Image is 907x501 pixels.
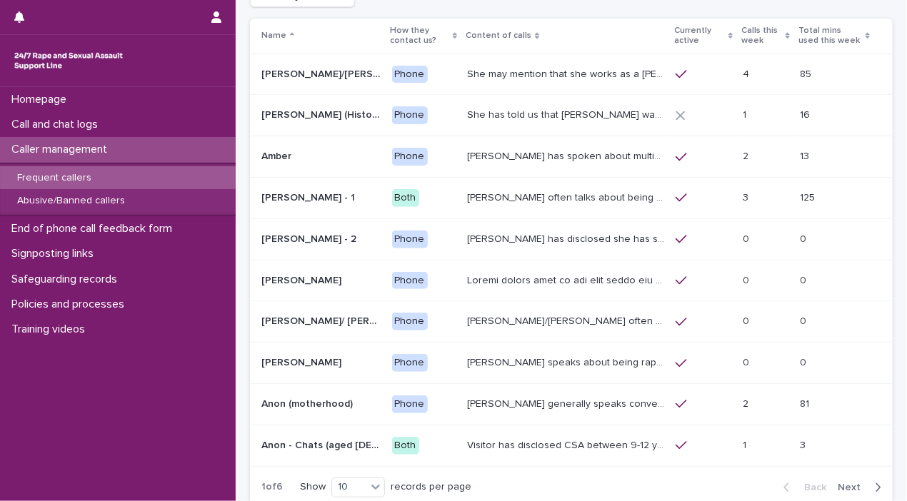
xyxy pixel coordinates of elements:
[741,23,782,49] p: Calls this week
[391,23,449,49] p: How they contact us?
[261,437,384,452] p: Anon - Chats (aged 16 -17)
[392,66,428,83] div: Phone
[838,482,869,492] span: Next
[11,46,126,75] img: rhQMoQhaT3yELyF149Cw
[743,66,752,81] p: 4
[261,272,344,287] p: [PERSON_NAME]
[392,189,419,207] div: Both
[798,23,861,49] p: Total mins used this week
[743,313,752,328] p: 0
[743,272,752,287] p: 0
[743,189,751,204] p: 3
[6,118,109,131] p: Call and chat logs
[800,189,818,204] p: 125
[261,106,384,121] p: [PERSON_NAME] (Historic Plan)
[6,298,136,311] p: Policies and processes
[6,273,129,286] p: Safeguarding records
[6,247,105,260] p: Signposting links
[467,148,667,163] p: Amber has spoken about multiple experiences of sexual abuse. Amber told us she is now 18 (as of 0...
[6,195,136,207] p: Abusive/Banned callers
[332,480,366,495] div: 10
[467,272,667,287] p: Andrew shared that he has been raped and beaten by a group of men in or near his home twice withi...
[6,143,119,156] p: Caller management
[250,425,893,466] tr: Anon - Chats (aged [DEMOGRAPHIC_DATA])Anon - Chats (aged [DEMOGRAPHIC_DATA]) BothVisitor has disc...
[800,354,809,369] p: 0
[250,301,893,343] tr: [PERSON_NAME]/ [PERSON_NAME][PERSON_NAME]/ [PERSON_NAME] Phone[PERSON_NAME]/[PERSON_NAME] often t...
[467,395,667,410] p: Caller generally speaks conversationally about many different things in her life and rarely speak...
[261,66,384,81] p: Abbie/Emily (Anon/'I don't know'/'I can't remember')
[392,313,428,330] div: Phone
[392,437,419,455] div: Both
[250,343,893,384] tr: [PERSON_NAME][PERSON_NAME] Phone[PERSON_NAME] speaks about being raped and abused by the police a...
[743,437,749,452] p: 1
[250,177,893,218] tr: [PERSON_NAME] - 1[PERSON_NAME] - 1 Both[PERSON_NAME] often talks about being raped a night before...
[392,272,428,290] div: Phone
[261,395,356,410] p: Anon (motherhood)
[6,93,78,106] p: Homepage
[800,148,812,163] p: 13
[467,437,667,452] p: Visitor has disclosed CSA between 9-12 years of age involving brother in law who lifted them out ...
[832,481,893,494] button: Next
[772,481,832,494] button: Back
[6,172,103,184] p: Frequent callers
[261,231,359,246] p: [PERSON_NAME] - 2
[6,222,184,236] p: End of phone call feedback form
[466,28,531,44] p: Content of calls
[261,148,294,163] p: Amber
[800,106,813,121] p: 16
[800,231,809,246] p: 0
[250,383,893,425] tr: Anon (motherhood)Anon (motherhood) Phone[PERSON_NAME] generally speaks conversationally about man...
[261,189,358,204] p: [PERSON_NAME] - 1
[796,482,826,492] span: Back
[467,106,667,121] p: She has told us that Prince Andrew was involved with her abuse. Men from Hollywood (or 'Hollywood...
[392,395,428,413] div: Phone
[467,354,667,369] p: Caller speaks about being raped and abused by the police and her ex-husband of 20 years. She has ...
[392,148,428,166] div: Phone
[467,189,667,204] p: Amy often talks about being raped a night before or 2 weeks ago or a month ago. She also makes re...
[250,95,893,136] tr: [PERSON_NAME] (Historic Plan)[PERSON_NAME] (Historic Plan) PhoneShe has told us that [PERSON_NAME...
[261,354,344,369] p: [PERSON_NAME]
[743,148,751,163] p: 2
[300,481,326,493] p: Show
[743,106,749,121] p: 1
[674,23,724,49] p: Currently active
[392,231,428,248] div: Phone
[743,354,752,369] p: 0
[392,354,428,372] div: Phone
[250,136,893,178] tr: AmberAmber Phone[PERSON_NAME] has spoken about multiple experiences of [MEDICAL_DATA]. [PERSON_NA...
[800,313,809,328] p: 0
[467,313,667,328] p: Anna/Emma often talks about being raped at gunpoint at the age of 13/14 by her ex-partner, aged 1...
[800,272,809,287] p: 0
[800,395,812,410] p: 81
[261,313,384,328] p: [PERSON_NAME]/ [PERSON_NAME]
[392,106,428,124] div: Phone
[800,437,808,452] p: 3
[391,481,471,493] p: records per page
[261,28,286,44] p: Name
[743,395,751,410] p: 2
[6,323,96,336] p: Training videos
[250,54,893,95] tr: [PERSON_NAME]/[PERSON_NAME] (Anon/'I don't know'/'I can't remember')[PERSON_NAME]/[PERSON_NAME] (...
[743,231,752,246] p: 0
[800,66,814,81] p: 85
[467,231,667,246] p: Amy has disclosed she has survived two rapes, one in the UK and the other in Australia in 2013. S...
[250,260,893,301] tr: [PERSON_NAME][PERSON_NAME] PhoneLoremi dolors amet co adi elit seddo eiu tempor in u labor et dol...
[467,66,667,81] p: She may mention that she works as a Nanny, looking after two children. Abbie / Emily has let us k...
[250,218,893,260] tr: [PERSON_NAME] - 2[PERSON_NAME] - 2 Phone[PERSON_NAME] has disclosed she has survived two rapes, o...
